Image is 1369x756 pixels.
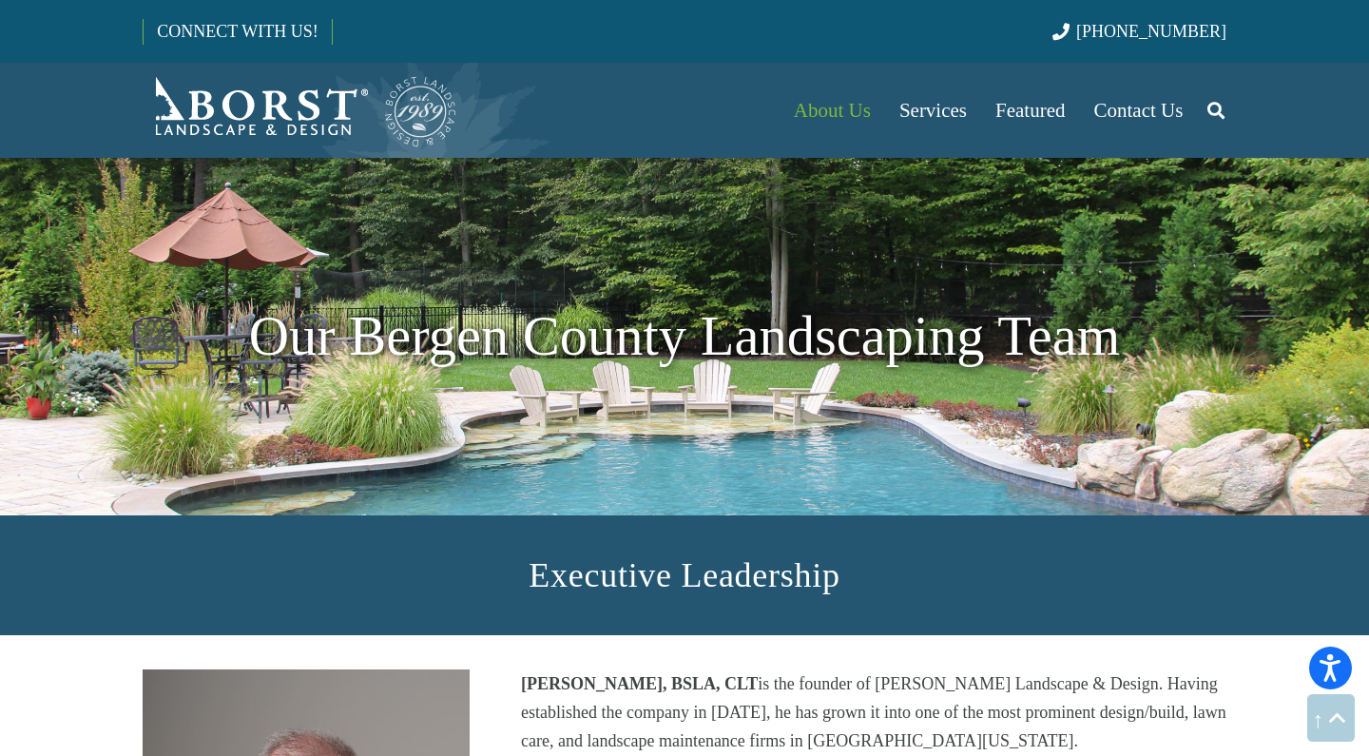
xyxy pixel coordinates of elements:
[1052,22,1226,41] a: [PHONE_NUMBER]
[521,669,1226,755] p: is the founder of [PERSON_NAME] Landscape & Design. Having established the company in [DATE], he ...
[144,9,331,54] a: CONNECT WITH US!
[521,674,758,693] strong: [PERSON_NAME], BSLA, CLT
[995,99,1065,122] span: Featured
[1080,63,1198,158] a: Contact Us
[794,99,871,122] span: About Us
[143,295,1226,378] h1: Our Bergen County Landscaping Team
[1307,694,1355,742] a: Back to top
[885,63,981,158] a: Services
[143,550,1226,601] h2: Executive Leadership
[1197,87,1235,134] a: Search
[1094,99,1184,122] span: Contact Us
[143,72,458,148] a: Borst-Logo
[899,99,967,122] span: Services
[780,63,885,158] a: About Us
[1076,22,1226,41] span: [PHONE_NUMBER]
[981,63,1079,158] a: Featured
